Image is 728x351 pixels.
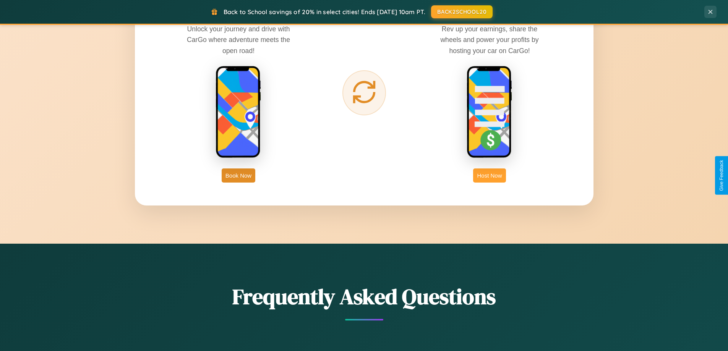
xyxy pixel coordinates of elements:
div: Give Feedback [719,160,724,191]
p: Unlock your journey and drive with CarGo where adventure meets the open road! [181,24,296,56]
img: host phone [467,66,512,159]
h2: Frequently Asked Questions [135,282,593,311]
button: Book Now [222,168,255,183]
button: BACK2SCHOOL20 [431,5,493,18]
span: Back to School savings of 20% in select cities! Ends [DATE] 10am PT. [224,8,425,16]
button: Host Now [473,168,506,183]
p: Rev up your earnings, share the wheels and power your profits by hosting your car on CarGo! [432,24,547,56]
img: rent phone [216,66,261,159]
